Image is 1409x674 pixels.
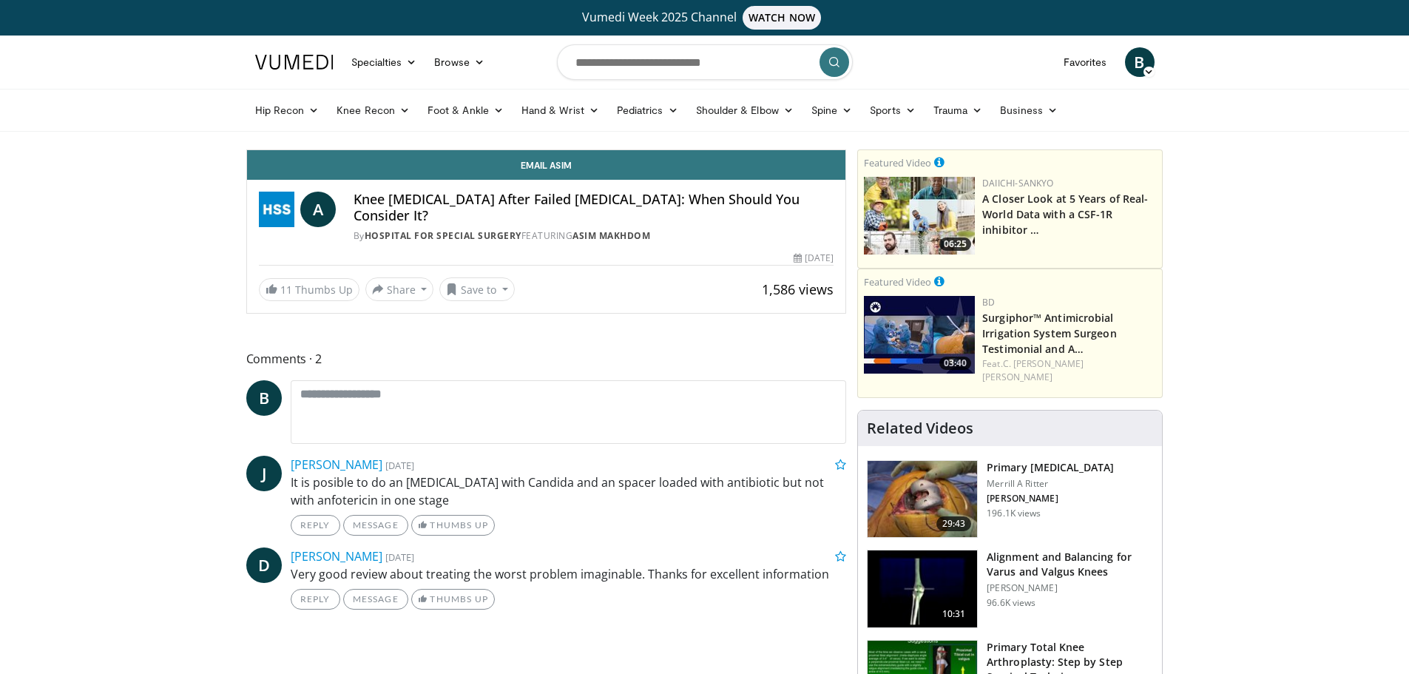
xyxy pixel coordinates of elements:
[939,237,971,251] span: 06:25
[247,150,846,180] a: Email Asim
[864,177,975,255] img: 93c22cae-14d1-47f0-9e4a-a244e824b022.png.150x105_q85_crop-smart_upscale.jpg
[925,95,992,125] a: Trauma
[1055,47,1116,77] a: Favorites
[291,474,847,509] p: It is posible to do an [MEDICAL_DATA] with Candida and an spacer loaded with antibiotic but not w...
[991,95,1067,125] a: Business
[513,95,608,125] a: Hand & Wrist
[982,357,1156,384] div: Feat.
[936,516,972,531] span: 29:43
[354,229,834,243] div: By FEATURING
[300,192,336,227] a: A
[867,460,1153,539] a: 29:43 Primary [MEDICAL_DATA] Merrill A Ritter [PERSON_NAME] 196.1K views
[987,582,1153,594] p: [PERSON_NAME]
[794,252,834,265] div: [DATE]
[365,229,521,242] a: Hospital for Special Surgery
[864,275,931,289] small: Featured Video
[291,456,382,473] a: [PERSON_NAME]
[246,547,282,583] a: D
[246,456,282,491] a: J
[385,459,414,472] small: [DATE]
[987,493,1114,505] p: [PERSON_NAME]
[982,177,1053,189] a: Daiichi-Sankyo
[743,6,821,30] span: WATCH NOW
[861,95,925,125] a: Sports
[803,95,861,125] a: Spine
[987,597,1035,609] p: 96.6K views
[572,229,650,242] a: asim makhdom
[936,607,972,621] span: 10:31
[343,589,408,610] a: Message
[259,192,294,227] img: Hospital for Special Surgery
[557,44,853,80] input: Search topics, interventions
[291,565,847,583] p: Very good review about treating the worst problem imaginable. Thanks for excellent information
[868,550,977,627] img: 38523_0000_3.png.150x105_q85_crop-smart_upscale.jpg
[987,550,1153,579] h3: Alignment and Balancing for Varus and Valgus Knees
[864,296,975,374] img: 70422da6-974a-44ac-bf9d-78c82a89d891.150x105_q85_crop-smart_upscale.jpg
[864,177,975,255] a: 06:25
[257,6,1152,30] a: Vumedi Week 2025 ChannelWATCH NOW
[246,95,328,125] a: Hip Recon
[864,156,931,169] small: Featured Video
[419,95,513,125] a: Foot & Ankle
[864,296,975,374] a: 03:40
[280,283,292,297] span: 11
[246,380,282,416] a: B
[987,460,1114,475] h3: Primary [MEDICAL_DATA]
[867,419,973,437] h4: Related Videos
[291,515,340,536] a: Reply
[762,280,834,298] span: 1,586 views
[342,47,426,77] a: Specialties
[354,192,834,223] h4: Knee [MEDICAL_DATA] After Failed [MEDICAL_DATA]: When Should You Consider It?
[987,478,1114,490] p: Merrill A Ritter
[411,515,495,536] a: Thumbs Up
[328,95,419,125] a: Knee Recon
[868,461,977,538] img: 297061_3.png.150x105_q85_crop-smart_upscale.jpg
[987,508,1041,519] p: 196.1K views
[385,550,414,564] small: [DATE]
[411,589,495,610] a: Thumbs Up
[982,357,1084,383] a: C. [PERSON_NAME] [PERSON_NAME]
[259,278,359,301] a: 11 Thumbs Up
[1125,47,1155,77] a: B
[939,357,971,370] span: 03:40
[255,55,334,70] img: VuMedi Logo
[982,296,995,309] a: BD
[246,349,847,368] span: Comments 2
[291,548,382,565] a: [PERSON_NAME]
[291,589,340,610] a: Reply
[343,515,408,536] a: Message
[439,277,515,301] button: Save to
[608,95,687,125] a: Pediatrics
[365,277,434,301] button: Share
[982,192,1148,237] a: A Closer Look at 5 Years of Real-World Data with a CSF-1R inhibitor …
[982,311,1117,356] a: Surgiphor™ Antimicrobial Irrigation System Surgeon Testimonial and A…
[425,47,493,77] a: Browse
[867,550,1153,628] a: 10:31 Alignment and Balancing for Varus and Valgus Knees [PERSON_NAME] 96.6K views
[687,95,803,125] a: Shoulder & Elbow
